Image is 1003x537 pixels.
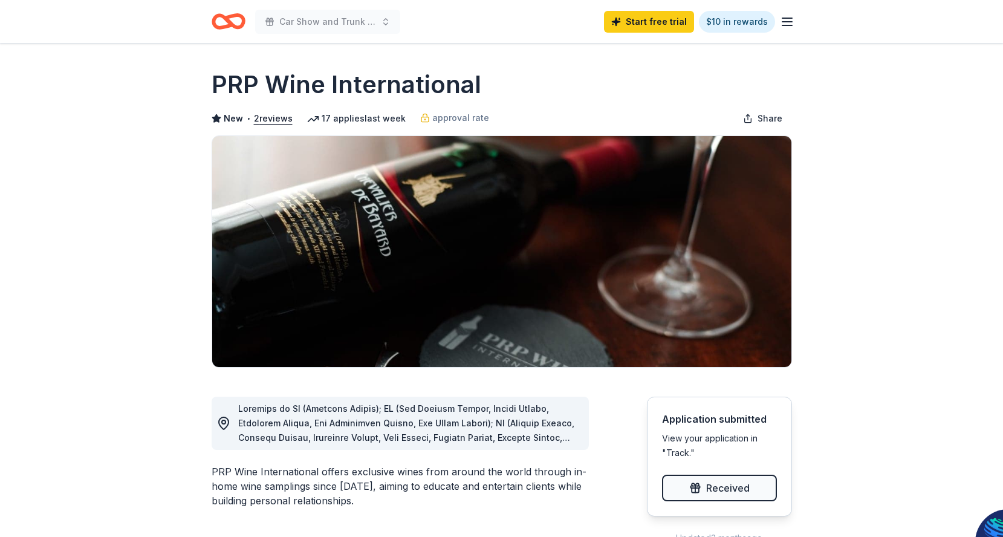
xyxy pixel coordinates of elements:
h1: PRP Wine International [212,68,481,102]
a: $10 in rewards [699,11,775,33]
span: Share [758,111,782,126]
a: approval rate [420,111,489,125]
span: approval rate [432,111,489,125]
a: Start free trial [604,11,694,33]
span: Received [706,480,750,496]
span: Car Show and Trunk or Treat Family Zone [279,15,376,29]
a: Home [212,7,245,36]
img: Image for PRP Wine International [212,136,791,367]
span: New [224,111,243,126]
span: • [246,114,250,123]
div: View your application in "Track." [662,431,777,460]
button: Share [733,106,792,131]
div: 17 applies last week [307,111,406,126]
button: Received [662,475,777,501]
button: 2reviews [254,111,293,126]
div: PRP Wine International offers exclusive wines from around the world through in-home wine sampling... [212,464,589,508]
button: Car Show and Trunk or Treat Family Zone [255,10,400,34]
div: Application submitted [662,412,777,426]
